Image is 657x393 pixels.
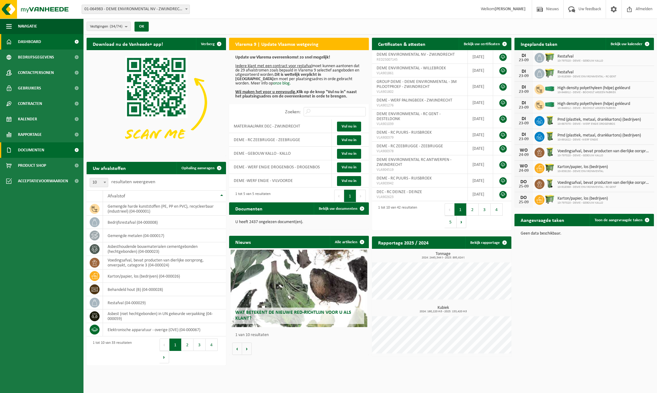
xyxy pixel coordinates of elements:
[235,220,362,224] p: U heeft 2437 ongelezen document(en).
[18,80,41,96] span: Gebruikers
[235,64,312,68] u: Iedere klant met een contract voor restafval
[557,196,608,201] span: Karton/papier, los (bedrijven)
[557,59,603,63] span: 10-797020 - DEME - GEBOUW KALLO
[557,75,616,79] span: 10-918369 - DEME ENVIRONMENTAL - RC GENT
[18,96,42,111] span: Contracten
[590,214,653,226] a: Toon de aangevraagde taken
[235,55,362,99] p: moet kunnen aantonen dat de 29 afvalstromen zoals bepaald in Vlarema 9 selectief aangeboden en ui...
[337,149,361,159] a: Vul nu in
[544,194,555,205] img: WB-0660-HPE-GN-50
[518,169,530,173] div: 24-09
[87,162,132,174] h2: Uw afvalstoffen
[518,90,530,94] div: 23-09
[377,57,463,62] span: RED25007145
[518,153,530,157] div: 24-09
[377,158,451,167] span: DEME ENVIRONMENTAL RC ANTWERPEN - ZWIJNDRECHT
[103,216,226,229] td: bedrijfsrestafval (04-000008)
[377,98,452,103] span: DEME - WERF PALINGBEEK - ZWIJNDRECHT
[103,270,226,283] td: karton/papier, los (bedrijven) (04-000026)
[229,174,331,188] td: DEME -WERF ENGIE - VILVOORDE
[557,91,630,94] span: 10-946912 - DEME - BOCHOLT ARSEEN FABRIEK
[375,252,511,259] h3: Tonnage
[229,202,269,214] h2: Documenten
[18,50,54,65] span: Bedrijfsgegevens
[544,68,555,78] img: WB-0660-HPE-GN-50
[611,42,642,46] span: Bekijk uw kalender
[557,201,608,205] span: 10-797020 - DEME - GEBOUW KALLO
[468,77,493,96] td: [DATE]
[356,190,366,202] button: Next
[18,65,54,80] span: Contactpersonen
[235,90,297,94] u: Wij maken het voor u eenvoudig.
[90,22,122,31] span: Vestigingen
[459,38,511,50] a: Bekijk uw certificaten
[518,132,530,137] div: DI
[521,231,648,236] p: Geen data beschikbaar.
[181,166,215,170] span: Ophaling aanvragen
[377,103,463,108] span: VLA901276
[82,5,190,14] span: 01-064983 - DEME ENVIRONMENTAL NV - ZWIJNDRECHT
[377,52,455,57] span: DEME ENVIRONMENTAL NV - ZWIJNDRECHT
[377,112,441,121] span: DEME ENVIRONMENTAL - RC GENT - DESTELDONK
[103,323,226,336] td: elektronische apparatuur - overige (OVE) (04-000067)
[242,343,252,355] button: Volgende
[468,50,493,64] td: [DATE]
[229,160,331,174] td: DEME - WERF ENGIE DROGENBOS - DROGENBOS
[87,50,226,155] img: Download de VHEPlus App
[160,339,169,351] button: Previous
[544,147,555,157] img: WB-0240-HPE-GN-50
[87,22,131,31] button: Vestigingen(34/74)
[232,343,242,355] button: Vorige
[595,218,642,222] span: Toon de aangevraagde taken
[457,216,466,228] button: Next
[18,34,41,50] span: Dashboard
[235,55,330,60] b: Update uw Vlarema overeenkomst zo snel mogelijk!
[377,190,422,194] span: DEC - RC DEINZE - DEINZE
[18,127,42,142] span: Rapportage
[557,185,651,189] span: 10-918369 - DEME ENVIRONMENTAL - RC GENT
[377,71,463,76] span: VLA901861
[479,203,491,216] button: 3
[518,137,530,141] div: 23-09
[557,180,651,185] span: Voedingsafval, bevat producten van dierlijke oorsprong, onverpakt, categorie 3
[229,133,331,147] td: DEME - RC ZEEBRUGGE - ZEEBRUGGE
[544,86,555,92] img: HK-XC-40-GN-00
[377,181,463,186] span: VLA903942
[445,203,454,216] button: Previous
[377,167,463,172] span: VLA904519
[372,38,432,50] h2: Certificaten & attesten
[314,202,368,215] a: Bekijk uw documenten
[518,58,530,63] div: 23-09
[337,162,361,172] a: Vul nu in
[377,66,446,71] span: DEME ENVIRONMENTAL - WILLEBROEK
[518,200,530,205] div: 25-09
[468,96,493,110] td: [DATE]
[518,74,530,78] div: 23-09
[377,195,463,200] span: VLA902623
[103,202,226,216] td: gemengde harde kunststoffen (PE, PP en PVC), recycleerbaar (industrieel) (04-000001)
[337,122,361,132] a: Vul nu in
[337,176,361,186] a: Vul nu in
[557,170,608,173] span: 10-939150 - DEME ENVIRONMENTAL
[229,236,257,248] h2: Nieuws
[518,164,530,169] div: WO
[103,283,226,296] td: behandeld hout (B) (04-000028)
[377,144,443,149] span: DEME - RC ZEEBRUGGE - ZEEBRUGGE
[557,165,608,170] span: Karton/papier, los (bedrijven)
[229,119,331,133] td: MATERIAALPARK DEC - ZWIJNDRECHT
[235,90,357,99] b: Klik op de knop "Vul nu in" naast het plaatsingsadres om de overeenkomst in orde te brengen.
[465,236,511,249] a: Bekijk rapportage
[103,309,226,323] td: asbest (niet hechtgebonden) in UN gekeurde verpakking (04-000059)
[375,310,511,313] span: 2024: 160,220 m3 - 2025: 153,420 m3
[557,70,616,75] span: Restafval
[468,188,493,201] td: [DATE]
[495,7,526,11] strong: [PERSON_NAME]
[445,216,457,228] button: 5
[518,106,530,110] div: 23-09
[108,194,125,199] span: Afvalstof
[103,242,226,256] td: asbesthoudende bouwmaterialen cementgebonden (hechtgebonden) (04-000023)
[201,42,215,46] span: Verberg
[229,147,331,160] td: DEME - GEBOUW KALLO - KALLO
[557,117,641,122] span: Pmd (plastiek, metaal, drankkartons) (bedrijven)
[377,122,463,127] span: VLA901039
